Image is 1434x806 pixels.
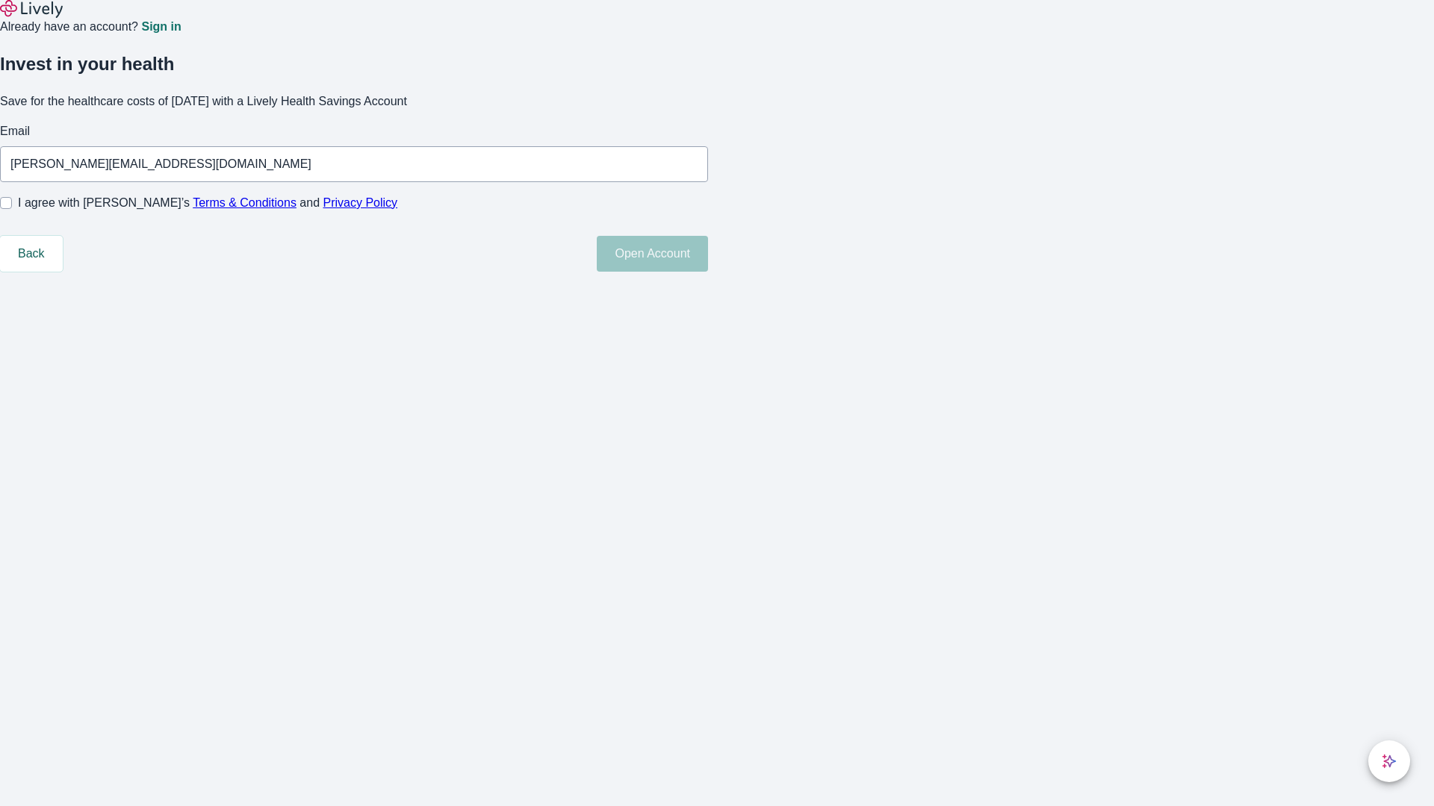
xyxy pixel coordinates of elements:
[18,194,397,212] span: I agree with [PERSON_NAME]’s and
[141,21,181,33] a: Sign in
[1368,740,1410,782] button: chat
[193,196,297,209] a: Terms & Conditions
[323,196,398,209] a: Privacy Policy
[1382,754,1397,769] svg: Lively AI Assistant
